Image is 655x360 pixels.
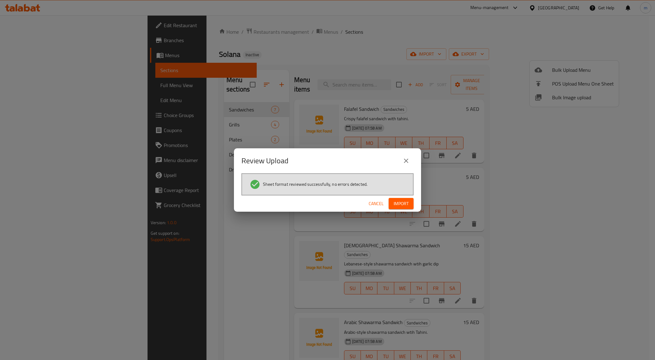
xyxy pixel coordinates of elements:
span: Cancel [369,200,384,208]
button: Cancel [366,198,386,210]
button: close [399,153,414,168]
span: Sheet format reviewed successfully, no errors detected. [263,181,367,187]
span: Import [394,200,409,208]
button: Import [389,198,414,210]
h2: Review Upload [241,156,289,166]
